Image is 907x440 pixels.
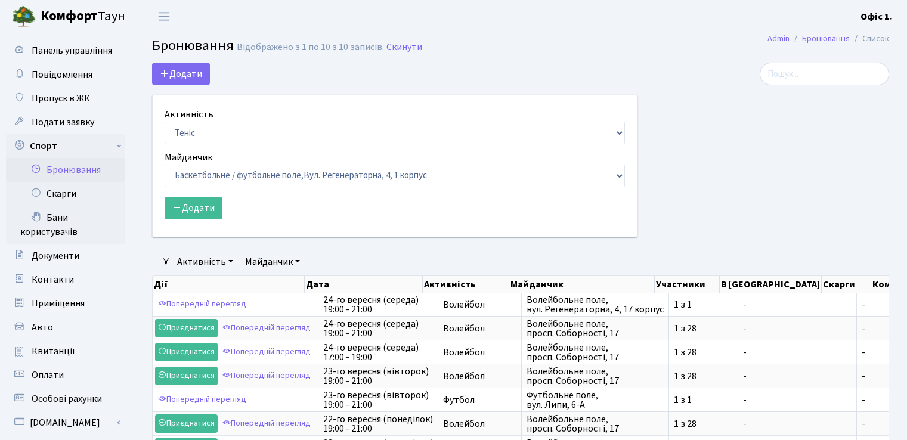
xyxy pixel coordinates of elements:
span: Волейбольне поле, просп. Соборності, 17 [527,319,664,338]
a: Попередній перегляд [219,343,314,361]
span: 24-го вересня (середа) 19:00 - 21:00 [323,319,433,338]
a: Приєднатися [155,319,218,337]
span: 24-го вересня (середа) 17:00 - 19:00 [323,343,433,362]
th: Участники [655,276,720,293]
a: Документи [6,244,125,268]
a: Офіс 1. [860,10,893,24]
span: Особові рахунки [32,392,102,405]
a: Бронювання [6,158,125,182]
span: Оплати [32,368,64,382]
span: Волейбол [443,371,516,381]
span: Волейбольне поле, вул. Регенераторна, 4, 17 корпус [527,295,664,314]
span: Волейбол [443,348,516,357]
span: - [743,324,852,333]
span: - [862,371,903,381]
a: Попередній перегляд [155,295,249,314]
img: logo.png [12,5,36,29]
span: 1 з 28 [674,324,733,333]
b: Комфорт [41,7,98,26]
button: Переключити навігацію [149,7,179,26]
label: Майданчик [165,150,212,165]
span: 23-го вересня (вівторок) 19:00 - 21:00 [323,367,433,386]
span: Приміщення [32,297,85,310]
span: - [862,324,903,333]
span: - [743,348,852,357]
a: Попередній перегляд [219,414,314,433]
a: Приміщення [6,292,125,315]
span: Таун [41,7,125,27]
nav: breadcrumb [750,26,907,51]
a: Особові рахунки [6,387,125,411]
span: Волейбол [443,300,516,309]
span: Авто [32,321,53,334]
th: Активність [423,276,510,293]
span: - [743,395,852,405]
span: Футбол [443,395,516,405]
span: Квитанції [32,345,75,358]
a: Бронювання [802,32,850,45]
th: В [GEOGRAPHIC_DATA] [720,276,822,293]
a: Панель управління [6,39,125,63]
a: [DOMAIN_NAME] [6,411,125,435]
span: Панель управління [32,44,112,57]
span: Пропуск в ЖК [32,92,90,105]
a: Повідомлення [6,63,125,86]
a: Майданчик [240,252,305,272]
span: Волейбольне поле, просп. Соборності, 17 [527,343,664,362]
button: Додати [152,63,210,85]
a: Оплати [6,363,125,387]
span: Повідомлення [32,68,92,81]
a: Admin [767,32,790,45]
a: Попередній перегляд [155,391,249,409]
a: Квитанції [6,339,125,363]
span: Документи [32,249,79,262]
th: Дії [153,276,305,293]
a: Контакти [6,268,125,292]
span: - [862,348,903,357]
a: Подати заявку [6,110,125,134]
input: Пошук... [760,63,889,85]
span: 1 з 28 [674,348,733,357]
a: Приєднатися [155,367,218,385]
span: - [862,395,903,405]
span: Бронювання [152,35,234,56]
li: Список [850,32,889,45]
label: Активність [165,107,213,122]
a: Бани користувачів [6,206,125,244]
span: 22-го вересня (понеділок) 19:00 - 21:00 [323,414,433,433]
th: Майданчик [509,276,655,293]
span: 23-го вересня (вівторок) 19:00 - 21:00 [323,391,433,410]
th: Скарги [822,276,871,293]
span: Волейбольне поле, просп. Соборності, 17 [527,414,664,433]
span: 1 з 28 [674,371,733,381]
a: Скарги [6,182,125,206]
span: 24-го вересня (середа) 19:00 - 21:00 [323,295,433,314]
a: Попередній перегляд [219,319,314,337]
span: 1 з 1 [674,395,733,405]
span: 1 з 28 [674,419,733,429]
span: Волейбольне поле, просп. Соборності, 17 [527,367,664,386]
span: Подати заявку [32,116,94,129]
b: Офіс 1. [860,10,893,23]
span: Футбольне поле, вул. Липи, 6-А [527,391,664,410]
span: - [862,300,903,309]
button: Додати [165,197,222,219]
span: Контакти [32,273,74,286]
a: Попередній перегляд [219,367,314,385]
span: - [743,300,852,309]
span: - [743,419,852,429]
span: - [743,371,852,381]
a: Авто [6,315,125,339]
a: Приєднатися [155,343,218,361]
span: Волейбол [443,324,516,333]
a: Скинути [386,42,422,53]
div: Відображено з 1 по 10 з 10 записів. [237,42,384,53]
span: - [862,419,903,429]
a: Спорт [6,134,125,158]
a: Пропуск в ЖК [6,86,125,110]
th: Дата [305,276,423,293]
span: 1 з 1 [674,300,733,309]
a: Активність [172,252,238,272]
a: Приєднатися [155,414,218,433]
span: Волейбол [443,419,516,429]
